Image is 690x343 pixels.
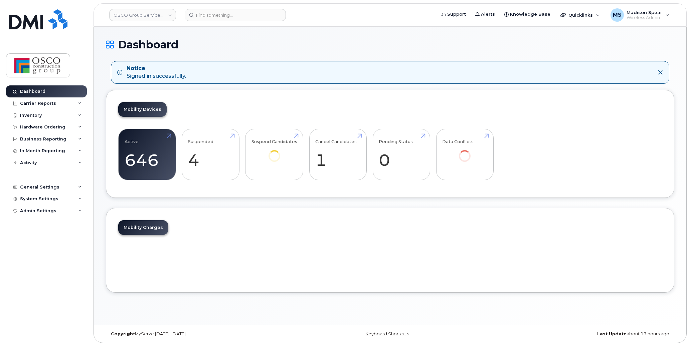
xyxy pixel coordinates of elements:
a: Data Conflicts [442,132,487,171]
a: Mobility Devices [118,102,167,117]
h1: Dashboard [106,39,674,50]
a: Mobility Charges [118,220,168,235]
a: Suspend Candidates [251,132,297,171]
div: MyServe [DATE]–[DATE] [106,331,295,337]
strong: Notice [127,65,186,72]
a: Keyboard Shortcuts [365,331,409,336]
div: about 17 hours ago [485,331,674,337]
div: Signed in successfully. [127,65,186,80]
a: Active 646 [125,132,170,177]
a: Suspended 4 [188,132,233,177]
a: Pending Status 0 [379,132,424,177]
strong: Last Update [597,331,627,336]
strong: Copyright [111,331,135,336]
a: Cancel Candidates 1 [315,132,360,177]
